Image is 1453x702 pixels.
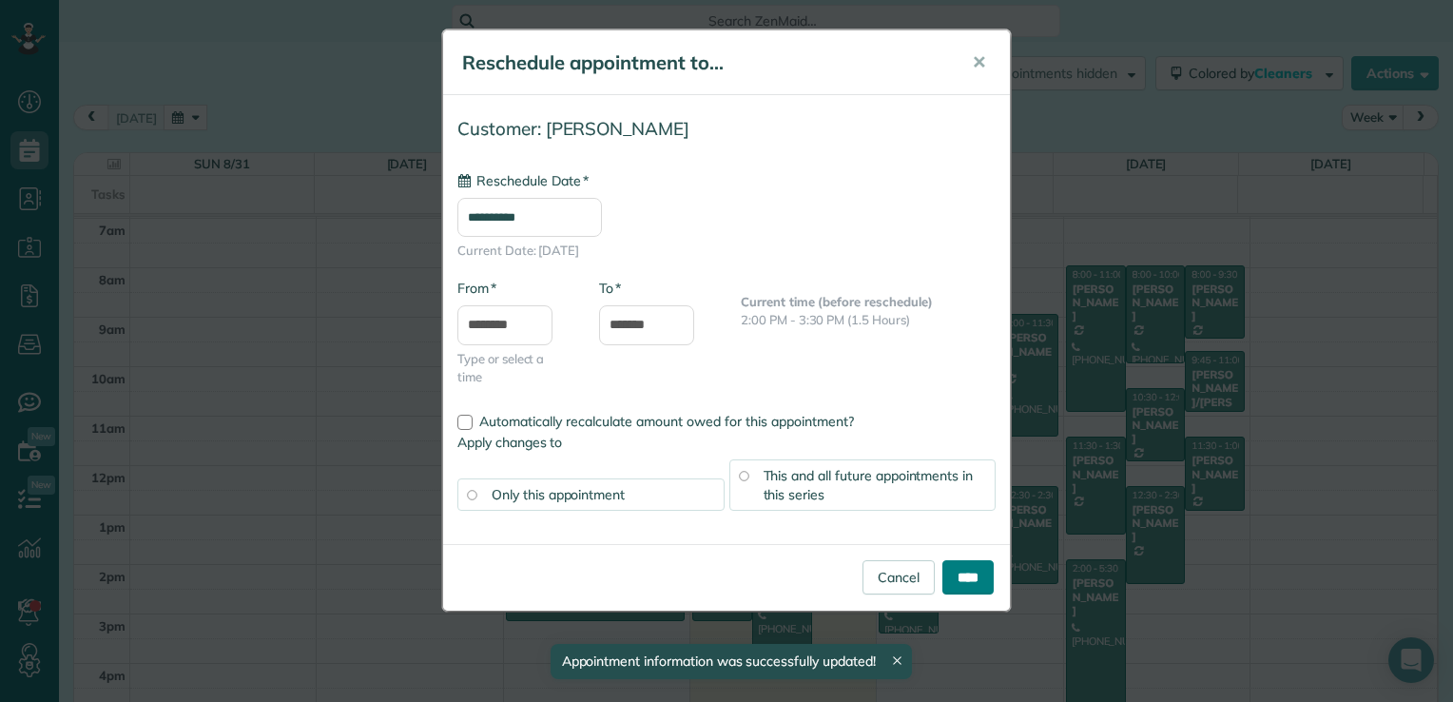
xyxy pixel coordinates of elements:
[972,51,986,73] span: ✕
[457,171,589,190] label: Reschedule Date
[457,279,496,298] label: From
[599,279,621,298] label: To
[741,311,996,329] p: 2:00 PM - 3:30 PM (1.5 Hours)
[550,644,911,679] div: Appointment information was successfully updated!
[457,433,996,452] label: Apply changes to
[457,350,571,386] span: Type or select a time
[479,413,854,430] span: Automatically recalculate amount owed for this appointment?
[741,294,933,309] b: Current time (before reschedule)
[862,560,935,595] a: Cancel
[462,49,945,76] h5: Reschedule appointment to...
[467,490,476,499] input: Only this appointment
[492,486,625,503] span: Only this appointment
[739,471,748,480] input: This and all future appointments in this series
[764,467,974,503] span: This and all future appointments in this series
[457,242,996,260] span: Current Date: [DATE]
[457,119,996,139] h4: Customer: [PERSON_NAME]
